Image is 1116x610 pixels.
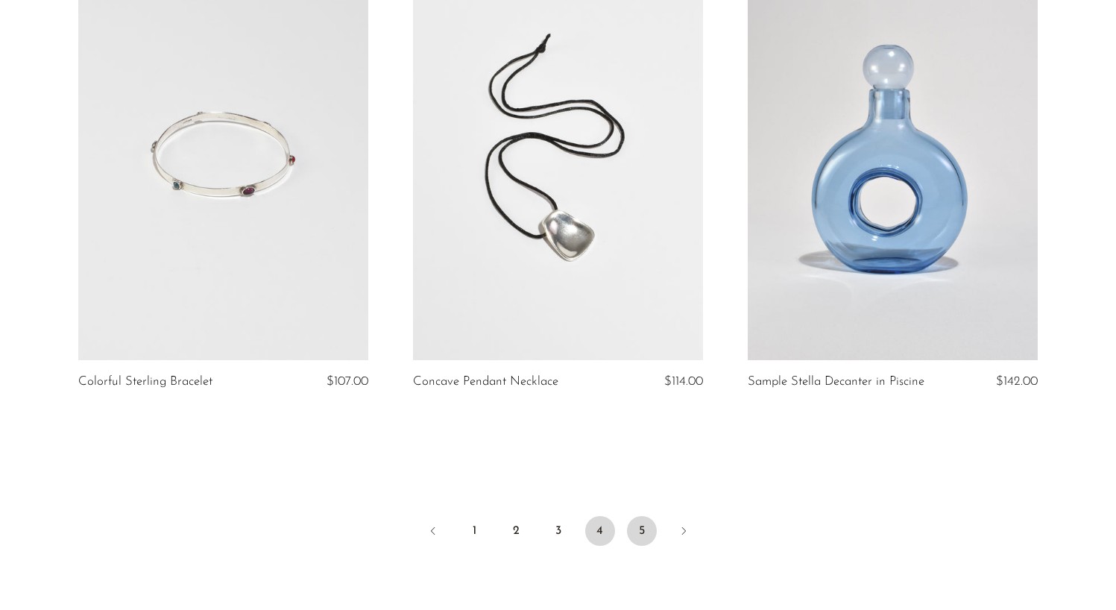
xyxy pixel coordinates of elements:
[996,375,1038,388] span: $142.00
[748,375,924,389] a: Sample Stella Decanter in Piscine
[669,516,699,549] a: Next
[78,375,212,389] a: Colorful Sterling Bracelet
[543,516,573,546] a: 3
[627,516,657,546] a: 5
[664,375,703,388] span: $114.00
[327,375,368,388] span: $107.00
[585,516,615,546] span: 4
[460,516,490,546] a: 1
[413,375,558,389] a: Concave Pendant Necklace
[502,516,532,546] a: 2
[418,516,448,549] a: Previous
